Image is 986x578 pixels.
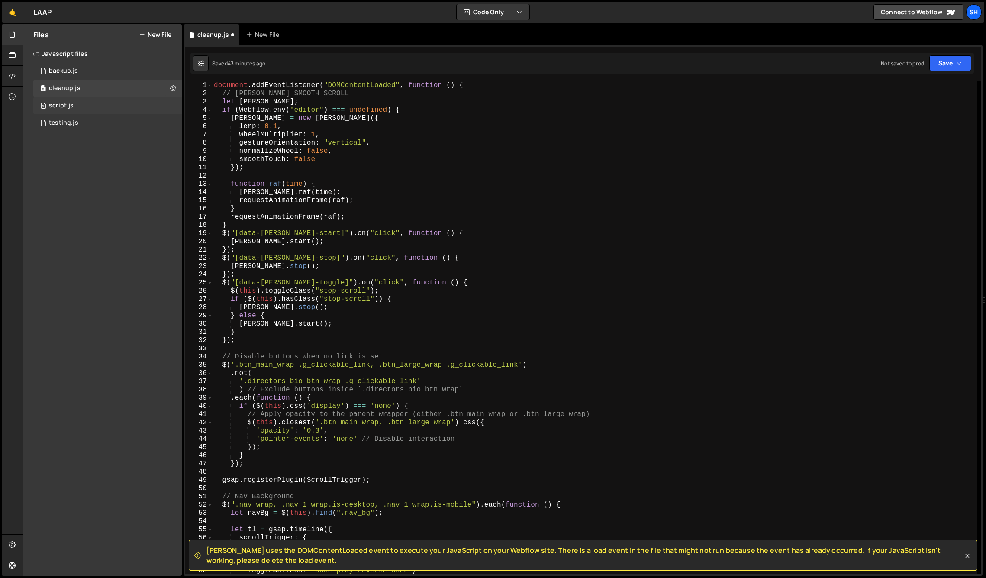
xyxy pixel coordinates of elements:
[33,7,52,17] div: LAAP
[23,45,182,62] div: Javascript files
[185,419,213,427] div: 42
[185,271,213,279] div: 24
[2,2,23,23] a: 🤙
[33,97,182,114] div: 9752/21458.js
[185,238,213,246] div: 20
[185,509,213,517] div: 53
[185,534,213,542] div: 56
[185,98,213,106] div: 3
[185,197,213,205] div: 15
[185,254,213,262] div: 22
[185,155,213,164] div: 10
[185,394,213,402] div: 39
[49,67,78,75] div: backup.js
[33,30,49,39] h2: Files
[185,386,213,394] div: 38
[139,31,171,38] button: New File
[246,30,283,39] div: New File
[185,517,213,526] div: 54
[185,123,213,131] div: 6
[185,443,213,452] div: 45
[228,60,265,67] div: 43 minutes ago
[966,4,982,20] a: Sh
[185,345,213,353] div: 33
[185,262,213,271] div: 23
[185,188,213,197] div: 14
[185,295,213,304] div: 27
[881,60,924,67] div: Not saved to prod
[185,328,213,336] div: 31
[185,229,213,238] div: 19
[185,287,213,295] div: 26
[185,320,213,328] div: 30
[185,147,213,155] div: 9
[185,435,213,443] div: 44
[185,312,213,320] div: 29
[185,336,213,345] div: 32
[212,60,265,67] div: Saved
[185,205,213,213] div: 16
[185,559,213,567] div: 59
[185,221,213,229] div: 18
[185,402,213,410] div: 40
[206,546,963,565] span: [PERSON_NAME] uses the DOMContentLoaded event to execute your JavaScript on your Webflow site. Th...
[185,410,213,419] div: 41
[185,378,213,386] div: 37
[185,304,213,312] div: 28
[185,484,213,493] div: 50
[33,62,182,80] div: 9752/21459.js
[185,452,213,460] div: 46
[185,567,213,575] div: 60
[185,172,213,180] div: 12
[41,86,46,93] span: 0
[185,213,213,221] div: 17
[185,106,213,114] div: 4
[185,550,213,559] div: 58
[49,84,81,92] div: cleanup.js
[185,468,213,476] div: 48
[185,493,213,501] div: 51
[185,90,213,98] div: 2
[33,114,182,132] div: 9752/26272.js
[185,501,213,509] div: 52
[33,80,182,97] div: 9752/33746.js
[185,353,213,361] div: 34
[185,139,213,147] div: 8
[185,542,213,550] div: 57
[185,279,213,287] div: 25
[49,102,74,110] div: script.js
[185,369,213,378] div: 36
[41,103,46,110] span: 0
[185,526,213,534] div: 55
[49,119,78,127] div: testing.js
[185,81,213,90] div: 1
[185,114,213,123] div: 5
[457,4,529,20] button: Code Only
[185,361,213,369] div: 35
[185,131,213,139] div: 7
[185,427,213,435] div: 43
[873,4,963,20] a: Connect to Webflow
[185,180,213,188] div: 13
[185,476,213,484] div: 49
[197,30,229,39] div: cleanup.js
[185,460,213,468] div: 47
[929,55,971,71] button: Save
[185,164,213,172] div: 11
[185,246,213,254] div: 21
